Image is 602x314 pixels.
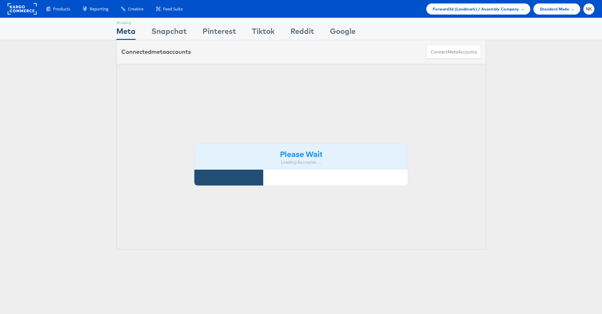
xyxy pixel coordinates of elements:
[330,26,356,40] div: Google
[151,26,187,40] div: Snapchat
[280,148,322,159] strong: Please Wait
[121,48,191,56] div: Connected accounts
[53,6,70,12] span: Products
[90,6,108,12] span: Reporting
[448,49,458,55] span: meta
[540,6,569,12] span: Standard Mode
[199,159,403,165] div: Loading Accounts ....
[427,45,481,59] button: ConnectmetaAccounts
[290,26,314,40] div: Reddit
[252,26,275,40] div: Tiktok
[116,26,136,40] div: Meta
[586,7,592,11] span: NK
[116,18,136,26] div: Showing
[203,26,236,40] div: Pinterest
[163,6,183,12] span: Feed Suite
[151,48,166,55] span: meta
[433,6,519,12] span: Forward3d (Landmark) / Assembly Company
[128,6,143,12] span: Creative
